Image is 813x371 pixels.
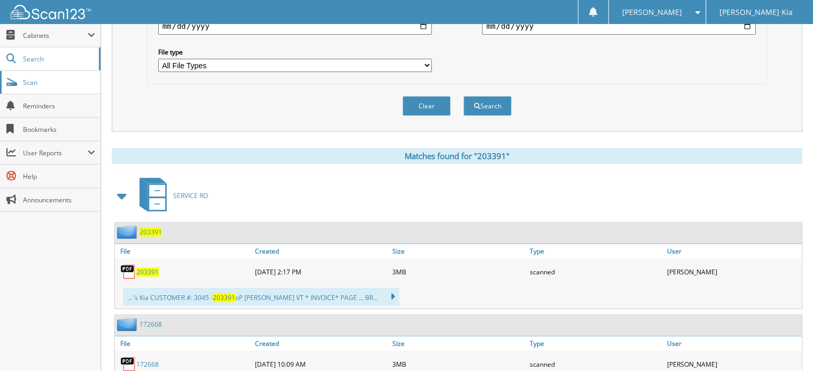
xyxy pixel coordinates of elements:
span: Cabinets [23,31,88,40]
span: Search [23,54,94,64]
a: File [115,244,252,258]
label: File type [158,48,432,57]
a: 203391 [140,227,162,236]
span: [PERSON_NAME] Kia [719,9,793,15]
a: 172668 [140,320,162,329]
span: 203391 [213,293,235,302]
img: scan123-logo-white.svg [11,5,91,19]
button: Search [463,96,512,116]
div: scanned [527,261,664,282]
span: SERVICE RO [173,191,208,200]
img: folder2.png [117,318,140,331]
span: User Reports [23,148,88,157]
span: Announcements [23,195,95,204]
span: Reminders [23,101,95,110]
button: Clear [402,96,451,116]
div: [PERSON_NAME] [664,261,802,282]
span: Scan [23,78,95,87]
a: User [664,244,802,258]
a: Type [527,244,664,258]
a: User [664,336,802,351]
a: SERVICE RO [133,175,208,217]
a: 172668 [136,360,159,369]
img: PDF.png [120,264,136,280]
a: Size [390,244,527,258]
a: Size [390,336,527,351]
div: [DATE] 2:17 PM [252,261,390,282]
input: end [482,18,756,35]
img: folder2.png [117,225,140,239]
span: [PERSON_NAME] [622,9,682,15]
div: ... ’s Kia CUSTOMER #: 3045 - oP [PERSON_NAME] VT * INVOICE* PAGE ... BR... [123,288,399,306]
div: Matches found for "203391" [112,148,802,164]
a: Created [252,244,390,258]
a: Created [252,336,390,351]
input: start [158,18,432,35]
a: 203391 [136,267,159,277]
span: Bookmarks [23,125,95,134]
div: 3MB [390,261,527,282]
iframe: Chat Widget [760,320,813,371]
a: Type [527,336,664,351]
span: Help [23,172,95,181]
a: File [115,336,252,351]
